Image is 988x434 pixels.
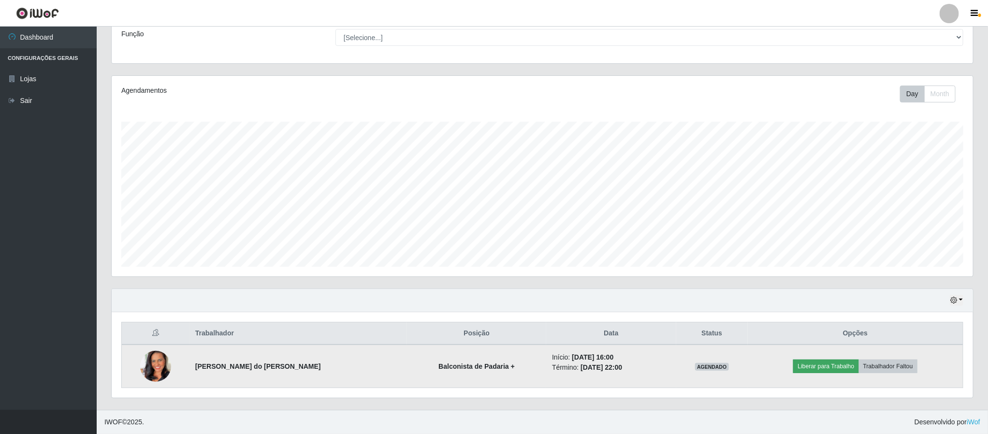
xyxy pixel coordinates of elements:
time: [DATE] 16:00 [572,353,613,361]
div: First group [900,86,956,102]
th: Trabalhador [189,322,407,345]
label: Função [121,29,144,39]
th: Data [546,322,676,345]
th: Posição [407,322,546,345]
th: Opções [748,322,963,345]
li: Início: [552,352,670,362]
strong: [PERSON_NAME] do [PERSON_NAME] [195,362,321,370]
span: © 2025 . [104,417,144,427]
span: AGENDADO [695,363,729,371]
button: Liberar para Trabalho [793,360,858,373]
button: Day [900,86,925,102]
th: Status [676,322,748,345]
li: Término: [552,362,670,373]
img: CoreUI Logo [16,7,59,19]
div: Agendamentos [121,86,464,96]
strong: Balconista de Padaria + [438,362,515,370]
a: iWof [967,418,980,426]
span: IWOF [104,418,122,426]
span: Desenvolvido por [915,417,980,427]
time: [DATE] 22:00 [581,363,622,371]
button: Trabalhador Faltou [859,360,917,373]
img: 1758708195650.jpeg [140,339,171,394]
div: Toolbar with button groups [900,86,963,102]
button: Month [924,86,956,102]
